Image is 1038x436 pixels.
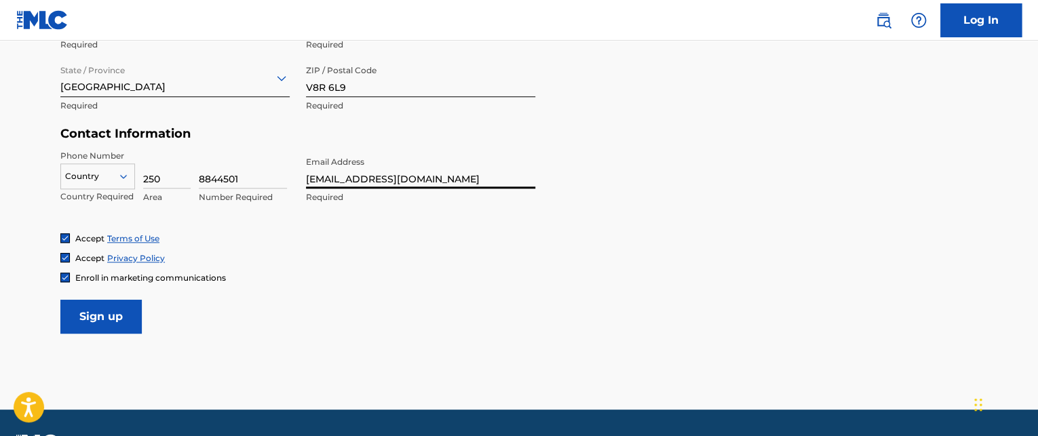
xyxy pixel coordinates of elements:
p: Required [306,100,535,112]
img: MLC Logo [16,10,69,30]
p: Required [60,39,290,51]
img: checkbox [61,234,69,242]
p: Required [306,39,535,51]
p: Area [143,191,191,203]
img: checkbox [61,273,69,281]
a: Log In [940,3,1022,37]
img: checkbox [61,254,69,262]
span: Accept [75,253,104,263]
p: Required [306,191,535,203]
input: Sign up [60,300,142,334]
h5: Contact Information [60,126,535,142]
div: [GEOGRAPHIC_DATA] [60,61,290,94]
iframe: Chat Widget [970,371,1038,436]
span: Enroll in marketing communications [75,273,226,283]
span: Accept [75,233,104,243]
div: Help [905,7,932,34]
img: help [910,12,927,28]
a: Privacy Policy [107,253,165,263]
a: Terms of Use [107,233,159,243]
div: Drag [974,384,982,425]
p: Number Required [199,191,287,203]
p: Country Required [60,191,135,203]
a: Public Search [870,7,897,34]
img: search [875,12,891,28]
label: State / Province [60,56,125,77]
p: Required [60,100,290,112]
